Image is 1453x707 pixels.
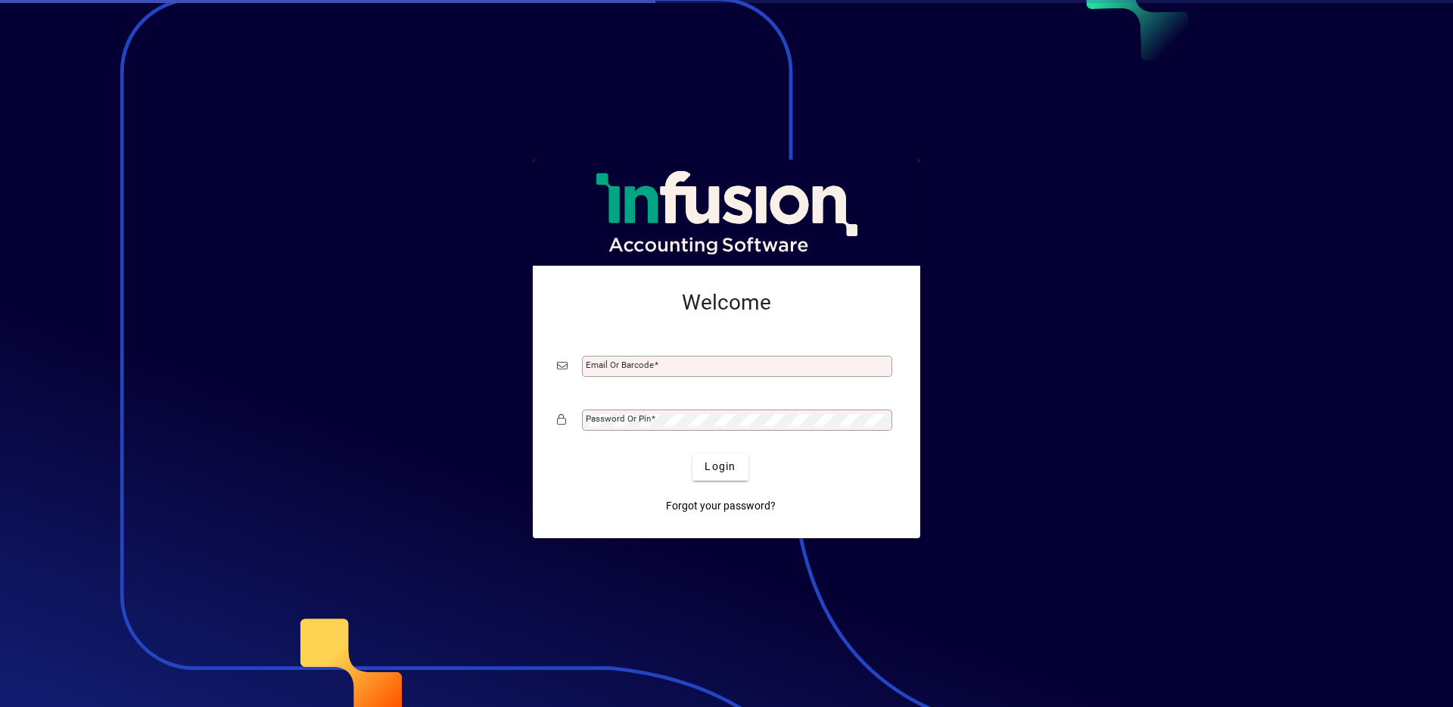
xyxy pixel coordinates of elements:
[586,360,654,370] mat-label: Email or Barcode
[586,413,651,424] mat-label: Password or Pin
[557,290,896,316] h2: Welcome
[692,453,748,481] button: Login
[705,459,736,475] span: Login
[666,498,776,514] span: Forgot your password?
[660,493,782,520] a: Forgot your password?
